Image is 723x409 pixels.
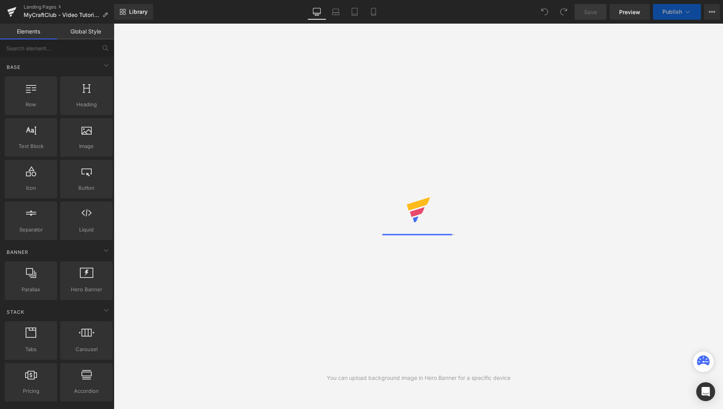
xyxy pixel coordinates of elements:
span: MyCraftClub - Video Tutorials Page 1 [24,12,99,18]
span: Heading [63,100,110,109]
a: Preview [610,4,650,20]
div: You can upload background image in Hero Banner for a specific device [327,374,510,382]
div: Open Intercom Messenger [696,382,715,401]
span: Accordion [63,387,110,395]
span: Save [584,8,597,16]
a: Landing Pages [24,4,114,10]
a: New Library [114,4,153,20]
span: Liquid [63,226,110,234]
span: Base [6,63,21,71]
button: More [704,4,720,20]
span: Tabs [7,345,55,353]
span: Pricing [7,387,55,395]
span: Row [7,100,55,109]
span: Button [63,184,110,192]
span: Icon [7,184,55,192]
span: Text Block [7,142,55,150]
span: Carousel [63,345,110,353]
a: Mobile [364,4,383,20]
button: Undo [537,4,553,20]
a: Laptop [326,4,345,20]
span: Publish [662,9,682,15]
a: Desktop [307,4,326,20]
span: Image [63,142,110,150]
button: Publish [653,4,701,20]
span: Separator [7,226,55,234]
span: Parallax [7,285,55,294]
span: Preview [619,8,640,16]
span: Library [129,8,148,15]
span: Stack [6,308,25,316]
span: Banner [6,248,29,256]
a: Tablet [345,4,364,20]
span: Hero Banner [63,285,110,294]
a: Global Style [57,24,114,39]
button: Redo [556,4,571,20]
